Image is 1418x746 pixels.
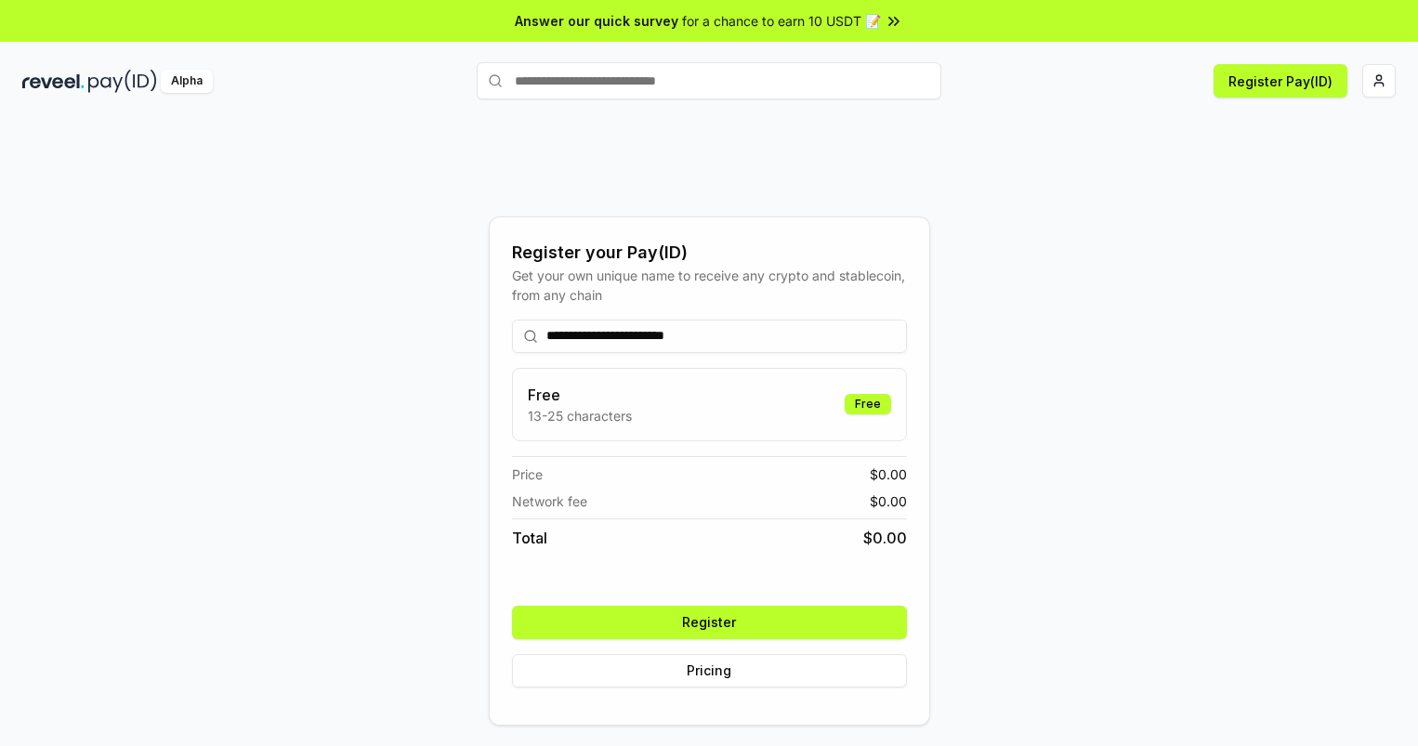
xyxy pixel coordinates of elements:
[512,240,907,266] div: Register your Pay(ID)
[682,11,881,31] span: for a chance to earn 10 USDT 📝
[512,465,543,484] span: Price
[870,465,907,484] span: $ 0.00
[528,384,632,406] h3: Free
[512,606,907,639] button: Register
[22,70,85,93] img: reveel_dark
[863,527,907,549] span: $ 0.00
[528,406,632,425] p: 13-25 characters
[512,654,907,687] button: Pricing
[512,491,587,511] span: Network fee
[161,70,213,93] div: Alpha
[870,491,907,511] span: $ 0.00
[512,266,907,305] div: Get your own unique name to receive any crypto and stablecoin, from any chain
[1214,64,1347,98] button: Register Pay(ID)
[515,11,678,31] span: Answer our quick survey
[512,527,547,549] span: Total
[88,70,157,93] img: pay_id
[845,394,891,414] div: Free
